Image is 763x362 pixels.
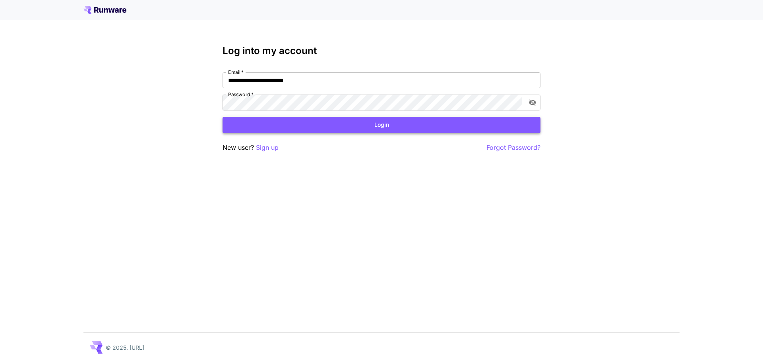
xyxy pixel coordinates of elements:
[256,143,279,153] button: Sign up
[223,143,279,153] p: New user?
[106,343,144,352] p: © 2025, [URL]
[228,69,244,75] label: Email
[228,91,254,98] label: Password
[223,117,540,133] button: Login
[486,143,540,153] button: Forgot Password?
[223,45,540,56] h3: Log into my account
[525,95,540,110] button: toggle password visibility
